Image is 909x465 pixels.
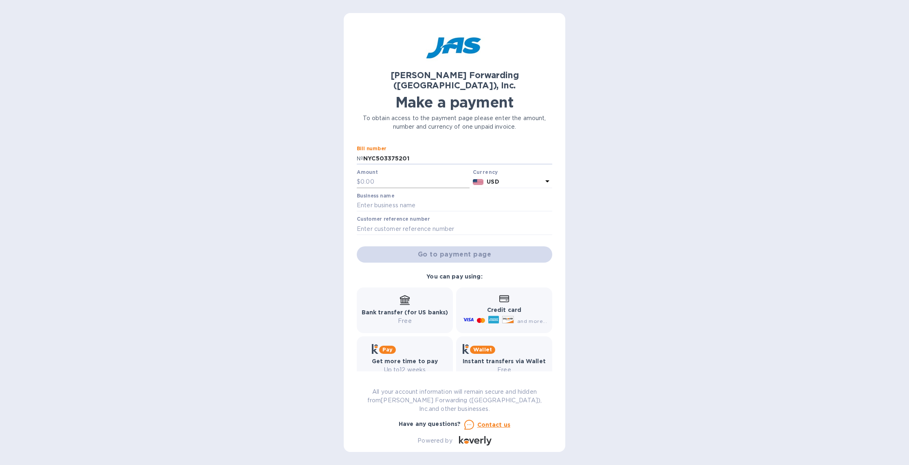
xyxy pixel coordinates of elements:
label: Business name [357,193,394,198]
b: USD [487,178,499,185]
input: Enter customer reference number [357,223,552,235]
img: USD [473,179,484,185]
b: Pay [382,347,393,353]
b: [PERSON_NAME] Forwarding ([GEOGRAPHIC_DATA]), Inc. [391,70,519,90]
p: To obtain access to the payment page please enter the amount, number and currency of one unpaid i... [357,114,552,131]
b: Credit card [487,307,521,313]
b: Wallet [473,347,492,353]
p: $ [357,178,360,186]
b: Bank transfer (for US banks) [362,309,448,316]
input: 0.00 [360,176,470,188]
h1: Make a payment [357,94,552,111]
p: Powered by [417,436,452,445]
p: Free [362,317,448,325]
label: Amount [357,170,378,175]
u: Contact us [477,421,511,428]
input: Enter bill number [363,152,552,165]
b: You can pay using: [426,273,482,280]
b: Have any questions? [399,421,461,427]
span: and more... [517,318,547,324]
input: Enter business name [357,200,552,212]
b: Currency [473,169,498,175]
label: Customer reference number [357,217,430,222]
p: Up to 12 weeks [372,366,438,374]
p: All your account information will remain secure and hidden from [PERSON_NAME] Forwarding ([GEOGRA... [357,388,552,413]
b: Instant transfers via Wallet [463,358,546,364]
label: Bill number [357,147,386,151]
p: № [357,154,363,163]
b: Get more time to pay [372,358,438,364]
p: Free [463,366,546,374]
